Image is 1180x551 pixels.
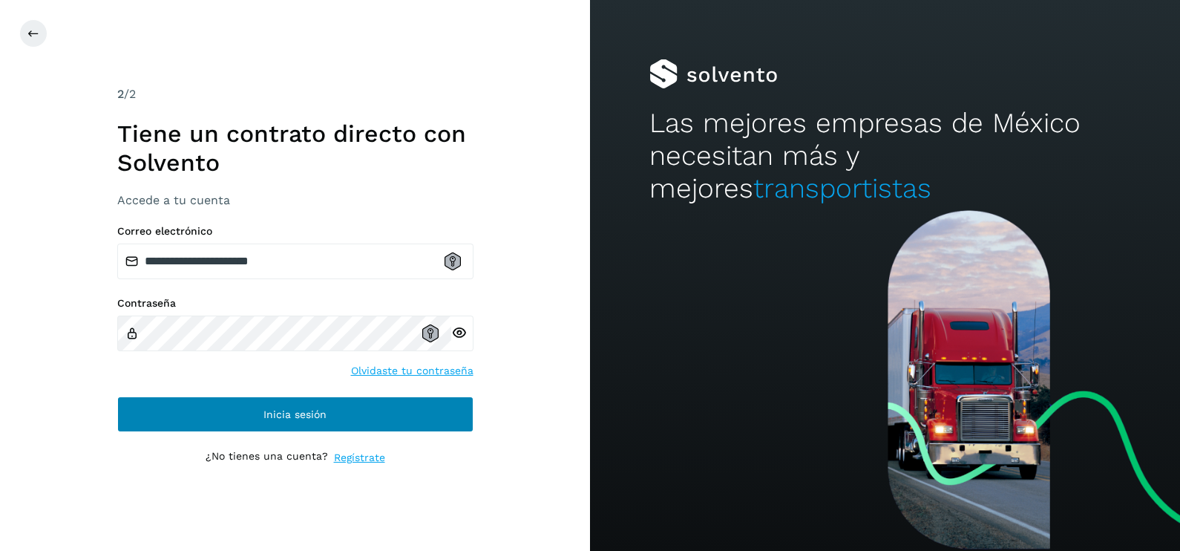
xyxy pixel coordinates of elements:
a: Regístrate [334,450,385,466]
span: 2 [117,87,124,101]
label: Correo electrónico [117,225,473,238]
span: Inicia sesión [263,409,327,420]
h1: Tiene un contrato directo con Solvento [117,120,473,177]
h2: Las mejores empresas de México necesitan más y mejores [649,107,1121,206]
a: Olvidaste tu contraseña [351,363,473,379]
div: /2 [117,85,473,103]
button: Inicia sesión [117,397,473,432]
label: Contraseña [117,297,473,310]
span: transportistas [753,172,931,204]
h3: Accede a tu cuenta [117,193,473,207]
p: ¿No tienes una cuenta? [206,450,328,466]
